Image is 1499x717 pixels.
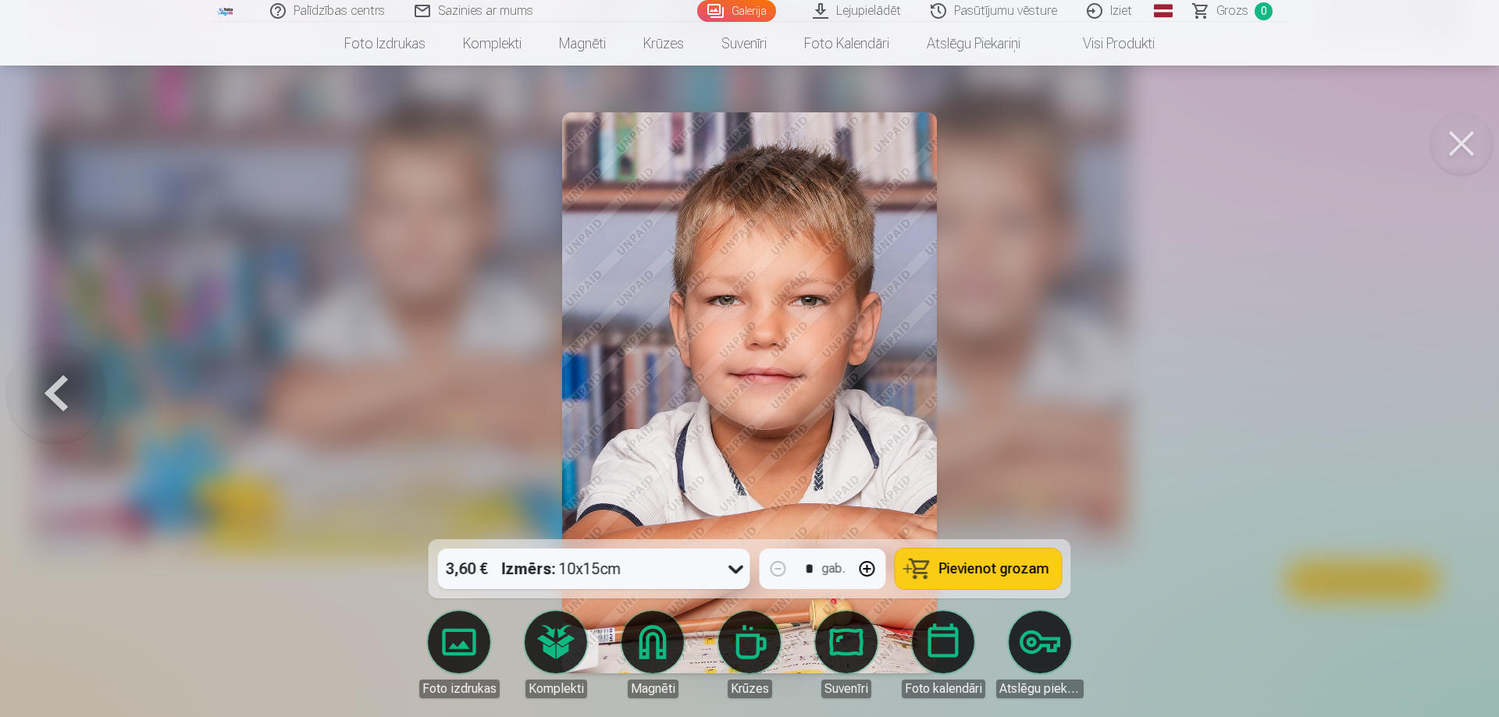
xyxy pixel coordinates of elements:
[1255,2,1273,20] span: 0
[785,22,908,66] a: Foto kalendāri
[502,558,556,580] strong: Izmērs :
[908,22,1039,66] a: Atslēgu piekariņi
[703,22,785,66] a: Suvenīri
[438,548,496,589] div: 3,60 €
[822,559,846,578] div: gab.
[217,6,234,16] img: /fa1
[1039,22,1173,66] a: Visi produkti
[1216,2,1248,20] span: Grozs
[444,22,540,66] a: Komplekti
[326,22,444,66] a: Foto izdrukas
[540,22,625,66] a: Magnēti
[502,548,621,589] div: 10x15cm
[625,22,703,66] a: Krūzes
